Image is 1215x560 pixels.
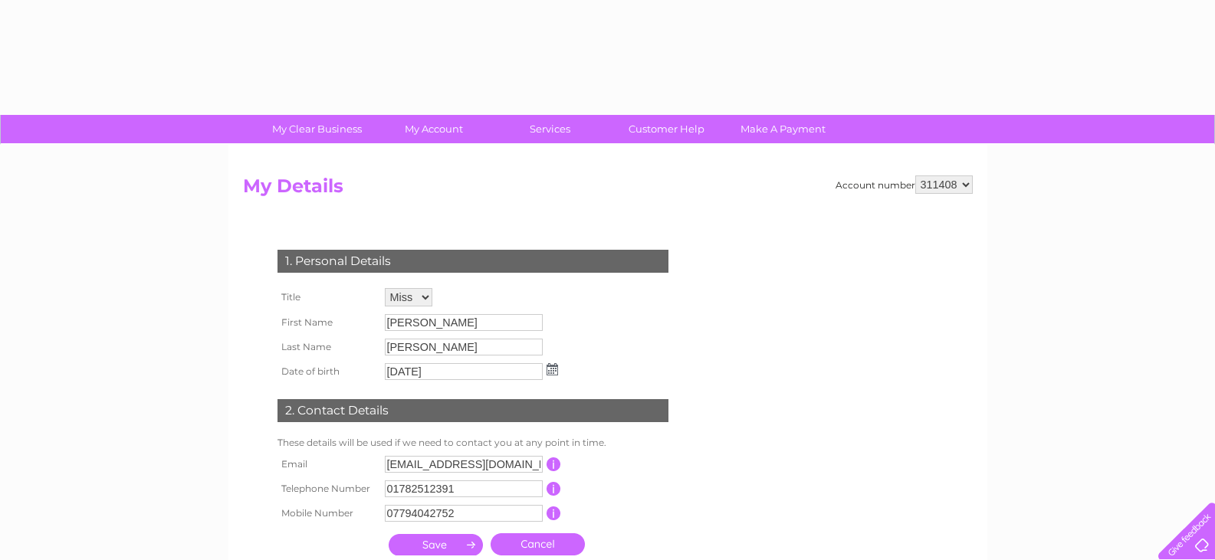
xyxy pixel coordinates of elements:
[491,533,585,555] a: Cancel
[274,284,381,310] th: Title
[274,335,381,359] th: Last Name
[603,115,730,143] a: Customer Help
[370,115,497,143] a: My Account
[274,310,381,335] th: First Name
[487,115,613,143] a: Services
[547,457,561,471] input: Information
[277,250,668,273] div: 1. Personal Details
[389,534,483,555] input: Submit
[547,506,561,520] input: Information
[274,452,381,476] th: Email
[274,434,672,452] td: These details will be used if we need to contact you at any point in time.
[243,175,973,205] h2: My Details
[547,363,558,375] img: ...
[277,399,668,422] div: 2. Contact Details
[274,359,381,384] th: Date of birth
[274,501,381,526] th: Mobile Number
[274,476,381,501] th: Telephone Number
[254,115,380,143] a: My Clear Business
[547,482,561,496] input: Information
[836,175,973,194] div: Account number
[720,115,846,143] a: Make A Payment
